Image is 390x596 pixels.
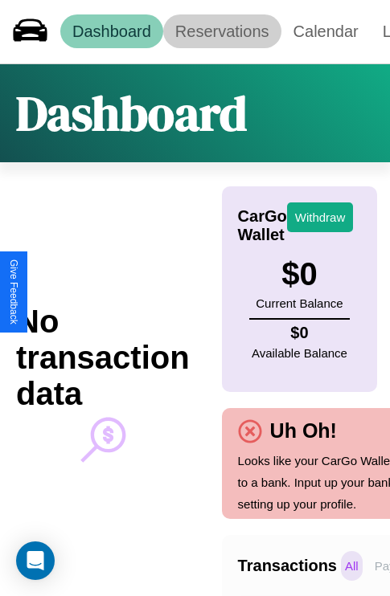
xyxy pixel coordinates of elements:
[252,342,347,364] p: Available Balance
[16,304,190,412] h2: No transaction data
[287,202,354,232] button: Withdraw
[238,207,287,244] h4: CarGo Wallet
[281,14,371,48] a: Calendar
[16,80,247,146] h1: Dashboard
[238,557,337,575] h4: Transactions
[256,256,343,292] h3: $ 0
[16,541,55,580] div: Open Intercom Messenger
[252,324,347,342] h4: $ 0
[256,292,343,314] p: Current Balance
[262,419,345,443] h4: Uh Oh!
[8,259,19,325] div: Give Feedback
[163,14,281,48] a: Reservations
[60,14,163,48] a: Dashboard
[341,551,363,581] p: All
